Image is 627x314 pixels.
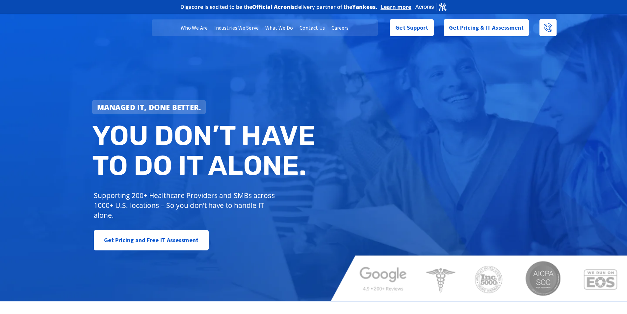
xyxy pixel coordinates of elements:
a: Who We Are [177,19,211,36]
a: Get Support [390,19,433,36]
img: DigaCore Technology Consulting [70,17,118,38]
a: Get Pricing and Free IT Assessment [94,230,209,250]
a: Get Pricing & IT Assessment [444,19,529,36]
img: Acronis [415,2,447,12]
span: Get Pricing & IT Assessment [449,21,524,34]
a: What We Do [262,19,296,36]
h2: You don’t have to do IT alone. [92,121,319,181]
a: Learn more [381,4,411,10]
b: Official Acronis [252,3,295,11]
h2: Digacore is excited to be the delivery partner of the [180,4,378,10]
a: Industries We Serve [211,19,262,36]
span: Get Support [395,21,428,34]
a: Managed IT, done better. [92,100,206,114]
a: Careers [328,19,352,36]
span: Get Pricing and Free IT Assessment [104,234,198,247]
p: Supporting 200+ Healthcare Providers and SMBs across 1000+ U.S. locations – So you don’t have to ... [94,190,278,220]
a: Contact Us [296,19,328,36]
strong: Managed IT, done better. [97,102,201,112]
nav: Menu [152,19,378,36]
b: Yankees. [352,3,378,11]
